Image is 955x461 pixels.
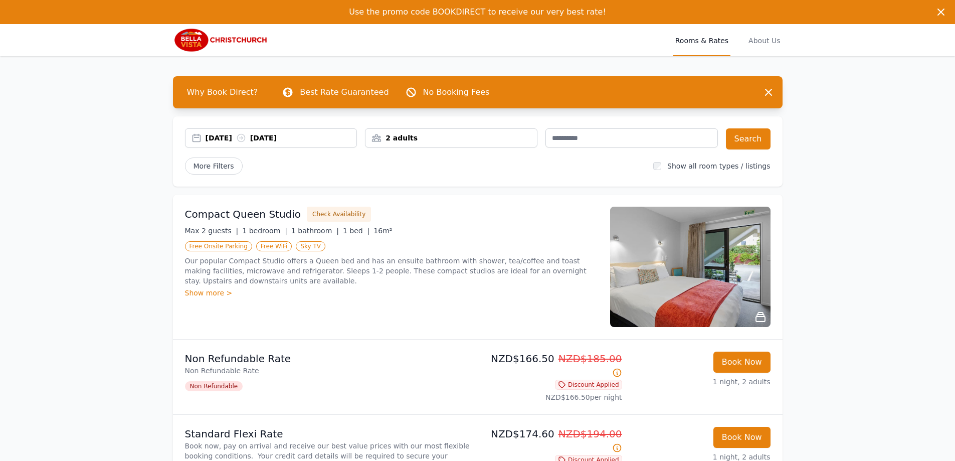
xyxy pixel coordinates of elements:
[300,86,389,98] p: Best Rate Guaranteed
[713,352,771,373] button: Book Now
[423,86,490,98] p: No Booking Fees
[179,82,266,102] span: Why Book Direct?
[185,241,252,251] span: Free Onsite Parking
[206,133,357,143] div: [DATE] [DATE]
[482,427,622,455] p: NZD$174.60
[349,7,606,17] span: Use the promo code BOOKDIRECT to receive our very best rate!
[185,352,474,366] p: Non Refundable Rate
[555,380,622,390] span: Discount Applied
[482,392,622,402] p: NZD$166.50 per night
[630,377,771,387] p: 1 night, 2 adults
[713,427,771,448] button: Book Now
[185,427,474,441] p: Standard Flexi Rate
[296,241,325,251] span: Sky TV
[726,128,771,149] button: Search
[482,352,622,380] p: NZD$166.50
[185,288,598,298] div: Show more >
[185,207,301,221] h3: Compact Queen Studio
[373,227,392,235] span: 16m²
[365,133,537,143] div: 2 adults
[746,24,782,56] a: About Us
[256,241,292,251] span: Free WiFi
[185,256,598,286] p: Our popular Compact Studio offers a Queen bed and has an ensuite bathroom with shower, tea/coffee...
[173,28,269,52] img: Bella Vista Christchurch
[185,381,243,391] span: Non Refundable
[558,428,622,440] span: NZD$194.00
[307,207,371,222] button: Check Availability
[667,162,770,170] label: Show all room types / listings
[185,158,243,175] span: More Filters
[185,227,239,235] span: Max 2 guests |
[291,227,339,235] span: 1 bathroom |
[185,366,474,376] p: Non Refundable Rate
[673,24,730,56] a: Rooms & Rates
[343,227,369,235] span: 1 bed |
[558,353,622,365] span: NZD$185.00
[242,227,287,235] span: 1 bedroom |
